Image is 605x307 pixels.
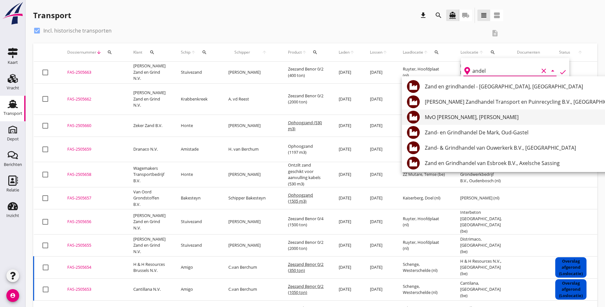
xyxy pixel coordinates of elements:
td: [DATE] [362,62,395,84]
i: arrow_upward [479,50,484,55]
span: Schipper [228,49,256,55]
td: Ontzilt zand geschikt voor aanvulling kabels (530 m3) [280,162,331,187]
td: [PERSON_NAME] Zand en Grind N.V. [126,62,173,84]
span: Product [288,49,302,55]
td: [DATE] [362,162,395,187]
div: Depot [7,137,19,141]
span: Schip [181,49,191,55]
div: Documenten [517,49,540,55]
img: logo-small.a267ee39.svg [1,2,24,25]
td: [DATE] [331,257,362,279]
td: [DATE] [331,83,362,115]
td: Distrimaco, [GEOGRAPHIC_DATA] (be) [453,235,509,257]
td: Amigo [173,279,221,301]
label: Incl. historische transporten [43,27,112,34]
span: Lossen [370,49,382,55]
td: [PERSON_NAME] Zand en Grind N.V. [126,235,173,257]
td: Ruyter, Hoofdplaat (nl) [395,235,453,257]
td: [PERSON_NAME] Zand en Grind N.V. [126,83,173,115]
i: arrow_upward [574,50,587,55]
td: Kaiserberg, Doel (nl) [395,115,453,137]
td: H & H Resources N.V., [GEOGRAPHIC_DATA] (be) [453,257,509,279]
div: Klant [133,45,166,60]
td: Zeezand Benor 0/2 (400 ton) [280,62,331,84]
i: search [202,50,207,55]
div: FAS-2505653 [67,286,118,293]
td: [DATE] [362,209,395,235]
i: arrow_upward [423,50,428,55]
div: Berichten [4,162,22,167]
td: Stuivezand [173,62,221,84]
td: [PERSON_NAME] [221,62,280,84]
i: arrow_drop_down [549,67,557,75]
i: arrow_upward [302,50,307,55]
i: search [434,50,439,55]
td: [DATE] [331,162,362,187]
td: H. van Berchum [221,137,280,162]
div: Inzicht [6,213,19,218]
div: Overslag afgerond (Loslocatie) [555,279,587,300]
td: Interbeton [GEOGRAPHIC_DATA], [GEOGRAPHIC_DATA] (be) [453,209,509,235]
td: [DATE] [331,115,362,137]
td: [DATE] [331,209,362,235]
td: [DATE] [362,83,395,115]
div: FAS-2505654 [67,264,118,271]
i: search [313,50,318,55]
td: [PERSON_NAME] [221,235,280,257]
td: Cantilana, [GEOGRAPHIC_DATA] (be) [453,279,509,301]
i: view_agenda [493,11,501,19]
span: Ophoogzand (530 m3) [288,120,322,132]
div: Transport [33,10,71,20]
td: [DATE] [362,235,395,257]
i: directions_boat [449,11,456,19]
div: FAS-2505658 [67,171,118,178]
i: account_circle [6,289,19,302]
td: Ophoogzand (1197 m3) [280,137,331,162]
td: ZZ Mutare, Temse (be) [395,162,453,187]
i: arrow_downward [96,50,101,55]
i: search [490,50,495,55]
td: [DATE] [331,235,362,257]
td: Ruyter, Hoofdplaat (nl) [395,62,453,84]
td: [PERSON_NAME] [221,162,280,187]
td: Van Oord Grondstoffen B.V. [126,187,173,209]
div: FAS-2505656 [67,219,118,225]
td: Zeker Zand B.V. [126,115,173,137]
td: Cantillana N.V. [126,279,173,301]
div: FAS-2505662 [67,96,118,102]
td: Bakesteyn [173,187,221,209]
td: [DATE] [362,257,395,279]
td: Stuivezand [173,235,221,257]
i: local_shipping [462,11,469,19]
td: Schenge, Westerschelde (nl) [395,257,453,279]
div: Relatie [6,188,19,192]
td: [PERSON_NAME] [221,209,280,235]
div: FAS-2505660 [67,123,118,129]
div: Kaart [8,60,18,64]
td: [DATE] [331,187,362,209]
td: [DATE] [331,279,362,301]
td: [DATE] [362,115,395,137]
td: Schenge, Westerschelde (nl) [395,279,453,301]
i: clear [540,67,548,75]
div: FAS-2505657 [67,195,118,201]
td: [DATE] [331,137,362,162]
div: Transport [4,111,22,116]
td: Amigo [173,257,221,279]
i: check [559,68,567,76]
div: Vracht [7,86,19,90]
td: [DATE] [362,137,395,162]
td: H & H Resources Brussels N.V. [126,257,173,279]
td: [DATE] [331,62,362,84]
i: arrow_upward [382,50,387,55]
span: Laden [339,49,350,55]
td: [DATE] [362,187,395,209]
i: search [150,50,155,55]
td: A. vd Reest [221,83,280,115]
i: arrow_upward [256,50,273,55]
div: FAS-2505663 [67,69,118,76]
td: Amistade [173,137,221,162]
td: Distrimaco, [GEOGRAPHIC_DATA] (be) [453,62,509,84]
span: Ophoogzand (1505 m3) [288,192,313,204]
td: Zeezand Benor 0/2 (2000 ton) [280,83,331,115]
